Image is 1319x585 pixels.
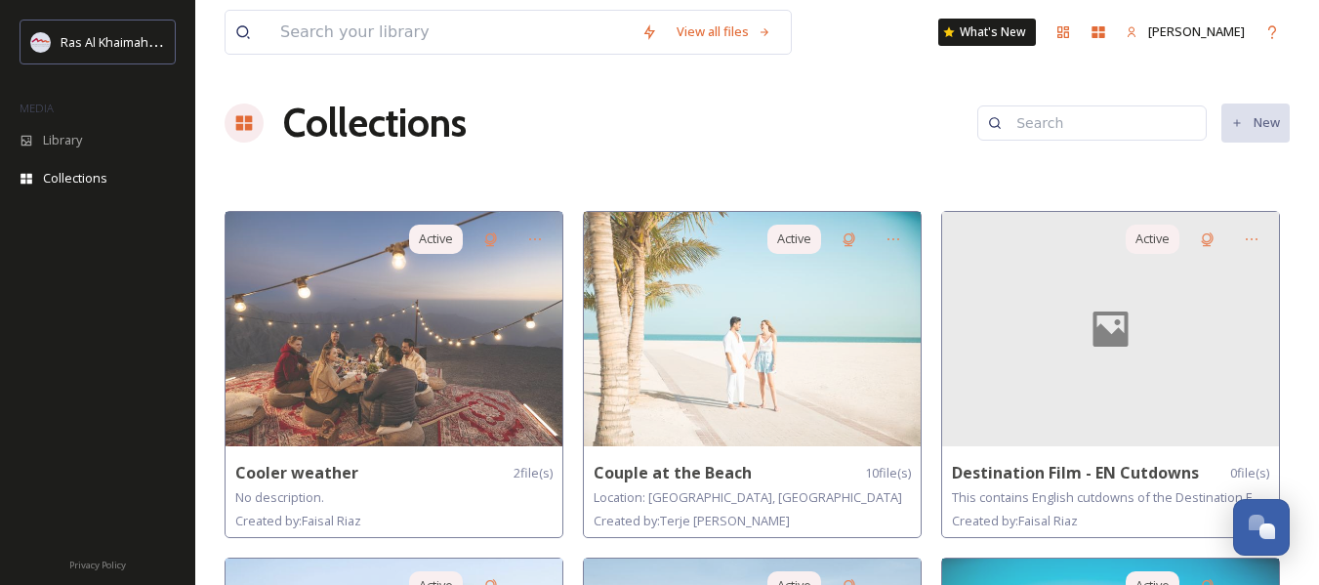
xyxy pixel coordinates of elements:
span: 0 file(s) [1230,464,1269,482]
span: No description. [235,488,324,506]
a: View all files [667,13,781,51]
img: 3fee7373-bc30-4870-881d-a1ce1f855b52.jpg [226,212,562,446]
strong: Destination Film - EN Cutdowns [952,462,1199,483]
img: Logo_RAKTDA_RGB-01.png [31,32,51,52]
span: Privacy Policy [69,559,126,571]
a: [PERSON_NAME] [1116,13,1255,51]
input: Search your library [270,11,632,54]
strong: Couple at the Beach [594,462,752,483]
span: Created by: Faisal Riaz [952,512,1078,529]
img: 7e8a814c-968e-46a8-ba33-ea04b7243a5d.jpg [584,212,921,446]
span: Active [777,230,811,248]
span: 10 file(s) [865,464,911,482]
span: 2 file(s) [514,464,553,482]
span: Library [43,131,82,149]
input: Search [1007,104,1196,143]
span: [PERSON_NAME] [1148,22,1245,40]
span: Active [1135,230,1170,248]
button: Open Chat [1233,499,1290,556]
a: What's New [938,19,1036,46]
span: Active [419,230,453,248]
span: Created by: Terje [PERSON_NAME] [594,512,790,529]
strong: Cooler weather [235,462,358,483]
span: Ras Al Khaimah Tourism Development Authority [61,32,337,51]
span: Collections [43,169,107,188]
span: Location: [GEOGRAPHIC_DATA], [GEOGRAPHIC_DATA] [594,488,902,506]
span: MEDIA [20,101,54,115]
button: New [1221,104,1290,142]
a: Collections [283,94,467,152]
span: Created by: Faisal Riaz [235,512,361,529]
a: Privacy Policy [69,552,126,575]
